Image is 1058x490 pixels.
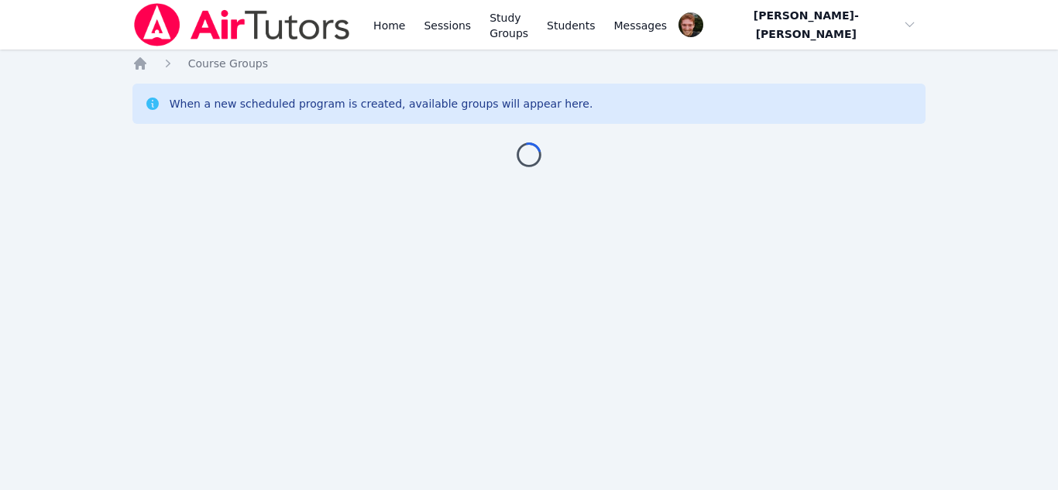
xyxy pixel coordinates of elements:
[132,56,926,71] nav: Breadcrumb
[188,57,268,70] span: Course Groups
[170,96,593,111] div: When a new scheduled program is created, available groups will appear here.
[132,3,352,46] img: Air Tutors
[188,56,268,71] a: Course Groups
[614,18,668,33] span: Messages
